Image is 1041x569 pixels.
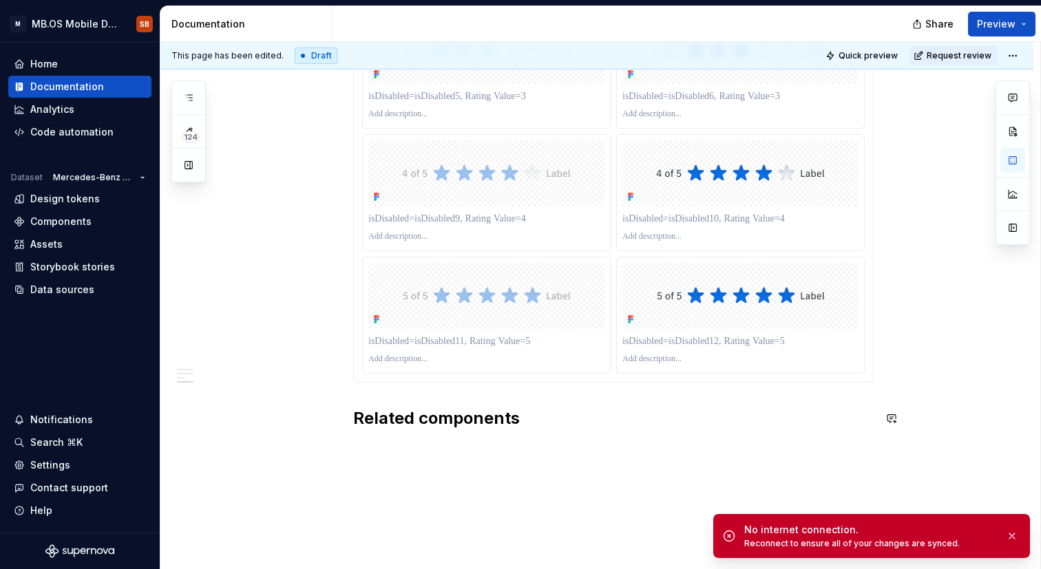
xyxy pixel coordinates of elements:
[30,125,114,139] div: Code automation
[171,50,284,61] span: This page has been edited.
[839,50,898,61] span: Quick preview
[30,481,108,495] div: Contact support
[47,168,151,187] button: Mercedes-Benz 2.0
[30,192,100,206] div: Design tokens
[45,544,114,558] svg: Supernova Logo
[30,237,63,251] div: Assets
[905,12,963,36] button: Share
[744,538,995,549] div: Reconnect to ensure all of your changes are synced.
[30,57,58,71] div: Home
[8,188,151,210] a: Design tokens
[8,98,151,120] a: Analytics
[8,500,151,522] button: Help
[3,9,157,39] button: MMB.OS Mobile Design SystemSB
[30,436,83,449] div: Search ⌘K
[295,47,337,64] div: Draft
[8,477,151,499] button: Contact support
[182,131,200,142] span: 124
[30,260,115,274] div: Storybook stories
[171,17,326,31] div: Documentation
[10,16,26,32] div: M
[30,283,94,297] div: Data sources
[30,458,70,472] div: Settings
[8,279,151,301] a: Data sources
[8,211,151,233] a: Components
[8,431,151,453] button: Search ⌘K
[8,76,151,98] a: Documentation
[140,19,149,30] div: SB
[53,172,134,183] span: Mercedes-Benz 2.0
[977,17,1016,31] span: Preview
[30,215,92,228] div: Components
[353,407,874,429] h2: Related components
[30,504,52,517] div: Help
[927,50,991,61] span: Request review
[8,454,151,476] a: Settings
[30,103,74,116] div: Analytics
[8,121,151,143] a: Code automation
[8,53,151,75] a: Home
[821,46,904,65] button: Quick preview
[925,17,954,31] span: Share
[8,256,151,278] a: Storybook stories
[30,413,93,427] div: Notifications
[968,12,1035,36] button: Preview
[11,172,43,183] div: Dataset
[30,80,104,94] div: Documentation
[909,46,998,65] button: Request review
[8,409,151,431] button: Notifications
[32,17,120,31] div: MB.OS Mobile Design System
[8,233,151,255] a: Assets
[744,523,995,537] div: No internet connection.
